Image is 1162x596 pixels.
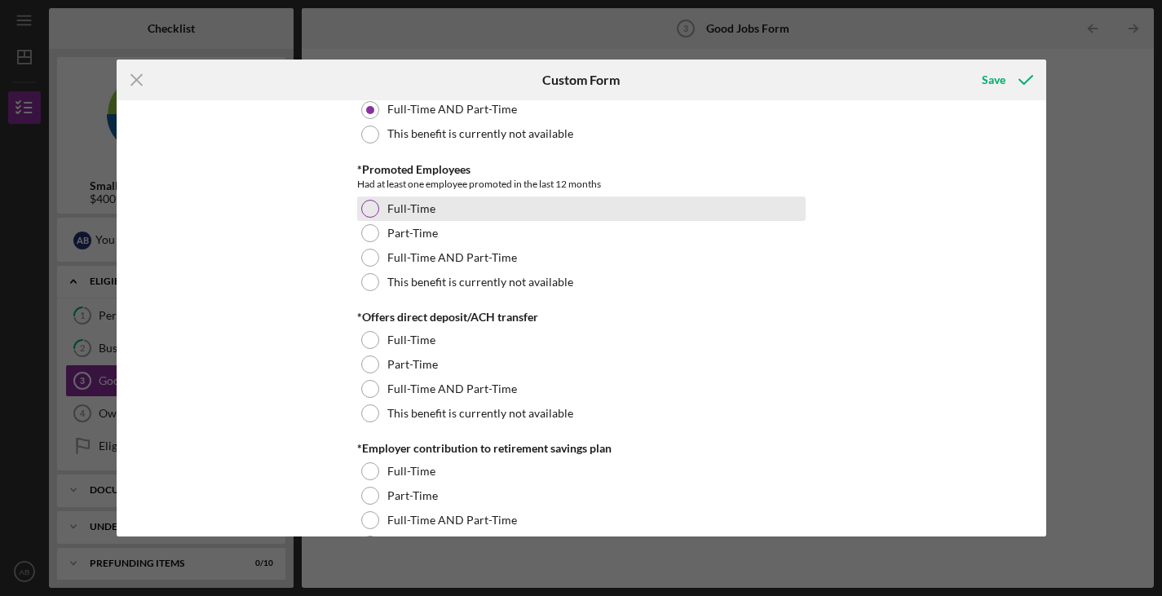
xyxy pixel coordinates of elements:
label: Full-Time [387,333,435,347]
h6: Custom Form [542,73,620,87]
button: Save [965,64,1046,96]
label: This benefit is currently not available [387,407,573,420]
label: This benefit is currently not available [387,127,573,140]
label: Full-Time AND Part-Time [387,382,517,395]
div: Had at least one employee promoted in the last 12 months [357,176,806,192]
div: *Employer contribution to retirement savings plan [357,442,806,455]
label: Full-Time AND Part-Time [387,251,517,264]
label: Part-Time [387,358,438,371]
label: Part-Time [387,227,438,240]
label: Full-Time [387,465,435,478]
label: Full-Time AND Part-Time [387,514,517,527]
label: Full-Time AND Part-Time [387,103,517,116]
div: *Promoted Employees [357,163,806,176]
label: This benefit is currently not available [387,276,573,289]
div: *Offers direct deposit/ACH transfer [357,311,806,324]
label: Full-Time [387,202,435,215]
label: Part-Time [387,489,438,502]
div: Save [982,64,1005,96]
